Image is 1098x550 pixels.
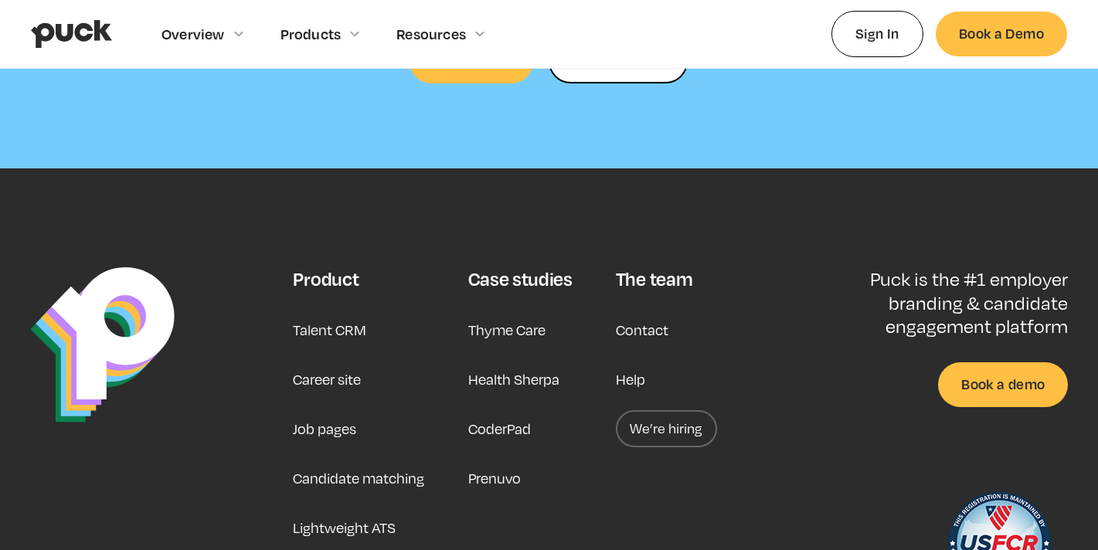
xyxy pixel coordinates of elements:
[831,11,923,56] a: Sign In
[616,311,668,348] a: Contact
[468,267,573,290] div: Case studies
[293,410,356,447] a: Job pages
[936,12,1067,56] a: Book a Demo
[820,267,1068,338] p: Puck is the #1 employer branding & candidate engagement platform
[293,267,359,290] div: Product
[161,25,225,42] div: Overview
[616,361,645,398] a: Help
[468,361,559,398] a: Health Sherpa
[293,361,361,398] a: Career site
[396,25,466,42] div: Resources
[293,460,424,497] a: Candidate matching
[938,362,1068,406] a: Book a demo
[293,311,366,348] a: Talent CRM
[468,410,531,447] a: CoderPad
[30,267,175,423] img: Puck Logo
[280,25,342,42] div: Products
[468,311,546,348] a: Thyme Care
[468,460,521,497] a: Prenuvo
[616,410,717,447] a: We’re hiring
[293,509,396,546] a: Lightweight ATS
[616,267,692,290] div: The team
